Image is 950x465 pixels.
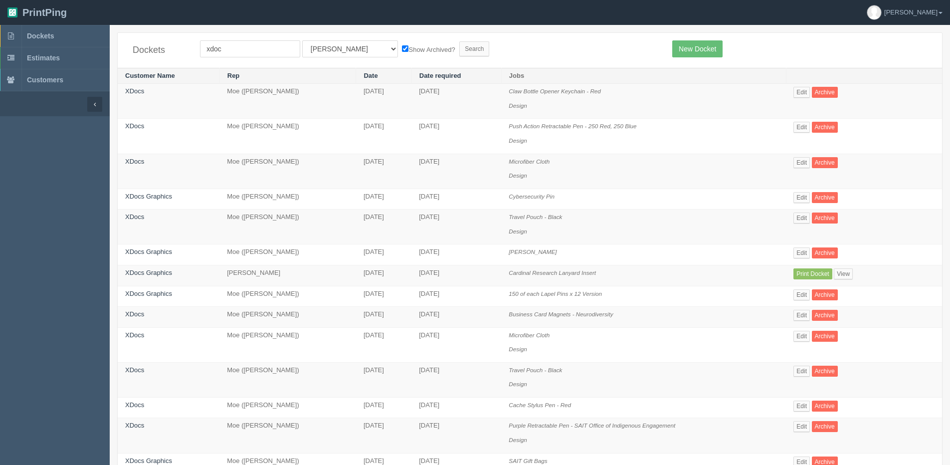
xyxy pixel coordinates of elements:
[125,310,144,318] a: XDocs
[125,331,144,339] a: XDocs
[793,122,810,133] a: Edit
[125,213,144,221] a: XDocs
[812,122,838,133] a: Archive
[411,418,501,453] td: [DATE]
[227,72,240,79] a: Rep
[356,397,411,418] td: [DATE]
[509,228,527,234] i: Design
[509,437,527,443] i: Design
[219,327,356,362] td: Moe ([PERSON_NAME])
[356,244,411,265] td: [DATE]
[125,401,144,409] a: XDocs
[509,193,555,200] i: Cybersecurity Pin
[834,268,853,279] a: View
[27,54,60,62] span: Estimates
[793,421,810,432] a: Edit
[812,289,838,300] a: Archive
[219,189,356,210] td: Moe ([PERSON_NAME])
[812,247,838,258] a: Archive
[509,123,636,129] i: Push Action Retractable Pen - 250 Red, 250 Blue
[812,87,838,98] a: Archive
[219,244,356,265] td: Moe ([PERSON_NAME])
[356,418,411,453] td: [DATE]
[411,244,501,265] td: [DATE]
[459,41,489,56] input: Search
[419,72,461,79] a: Date required
[509,248,557,255] i: [PERSON_NAME]
[219,119,356,154] td: Moe ([PERSON_NAME])
[793,87,810,98] a: Edit
[125,122,144,130] a: XDocs
[411,210,501,244] td: [DATE]
[411,119,501,154] td: [DATE]
[219,418,356,453] td: Moe ([PERSON_NAME])
[356,286,411,307] td: [DATE]
[356,307,411,328] td: [DATE]
[793,401,810,412] a: Edit
[509,458,547,464] i: SAIT Gift Bags
[356,189,411,210] td: [DATE]
[812,401,838,412] a: Archive
[509,311,613,317] i: Business Card Magnets - Neurodiversity
[509,172,527,179] i: Design
[793,366,810,377] a: Edit
[219,286,356,307] td: Moe ([PERSON_NAME])
[509,158,550,165] i: Microfiber Cloth
[509,137,527,144] i: Design
[402,43,455,55] label: Show Archived?
[219,210,356,244] td: Moe ([PERSON_NAME])
[125,290,172,297] a: XDocs Graphics
[411,362,501,397] td: [DATE]
[812,366,838,377] a: Archive
[793,247,810,258] a: Edit
[219,265,356,286] td: [PERSON_NAME]
[219,397,356,418] td: Moe ([PERSON_NAME])
[509,88,601,94] i: Claw Bottle Opener Keychain - Red
[219,84,356,119] td: Moe ([PERSON_NAME])
[411,286,501,307] td: [DATE]
[7,7,17,17] img: logo-3e63b451c926e2ac314895c53de4908e5d424f24456219fb08d385ab2e579770.png
[133,45,185,55] h4: Dockets
[411,189,501,210] td: [DATE]
[27,32,54,40] span: Dockets
[125,193,172,200] a: XDocs Graphics
[411,327,501,362] td: [DATE]
[509,346,527,352] i: Design
[509,402,571,408] i: Cache Stylus Pen - Red
[812,192,838,203] a: Archive
[125,87,144,95] a: XDocs
[411,154,501,189] td: [DATE]
[411,265,501,286] td: [DATE]
[219,362,356,397] td: Moe ([PERSON_NAME])
[867,5,881,19] img: avatar_default-7531ab5dedf162e01f1e0bb0964e6a185e93c5c22dfe317fb01d7f8cd2b1632c.jpg
[356,119,411,154] td: [DATE]
[509,214,562,220] i: Travel Pouch - Black
[125,269,172,276] a: XDocs Graphics
[411,84,501,119] td: [DATE]
[812,157,838,168] a: Archive
[125,158,144,165] a: XDocs
[812,310,838,321] a: Archive
[356,154,411,189] td: [DATE]
[509,367,562,373] i: Travel Pouch - Black
[356,265,411,286] td: [DATE]
[793,157,810,168] a: Edit
[812,421,838,432] a: Archive
[125,72,175,79] a: Customer Name
[793,268,832,279] a: Print Docket
[402,45,408,52] input: Show Archived?
[793,289,810,300] a: Edit
[793,213,810,224] a: Edit
[509,381,527,387] i: Design
[509,102,527,109] i: Design
[411,307,501,328] td: [DATE]
[501,68,786,84] th: Jobs
[219,307,356,328] td: Moe ([PERSON_NAME])
[219,154,356,189] td: Moe ([PERSON_NAME])
[125,366,144,374] a: XDocs
[356,210,411,244] td: [DATE]
[356,84,411,119] td: [DATE]
[793,192,810,203] a: Edit
[509,422,675,429] i: Purple Retractable Pen - SAIT Office of Indigenous Engagement
[509,332,550,338] i: Microfiber Cloth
